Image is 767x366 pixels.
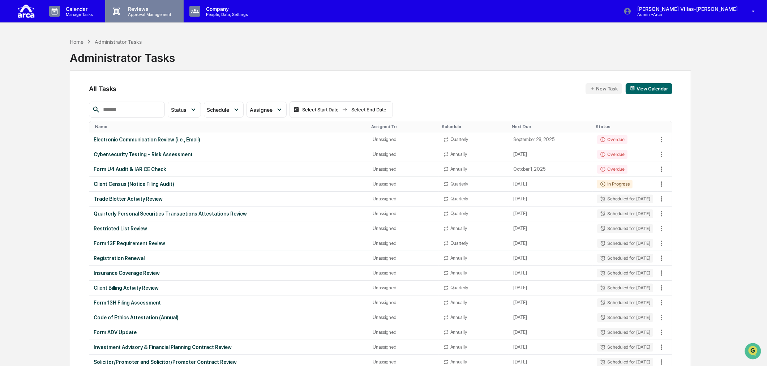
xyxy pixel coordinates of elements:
div: Scheduled for [DATE] [597,209,653,218]
div: Client Billing Activity Review [94,285,364,291]
td: [DATE] [509,340,593,355]
img: arrow right [342,107,348,112]
div: 🔎 [7,106,13,111]
div: Toggle SortBy [596,124,654,129]
iframe: Open customer support [744,342,763,362]
div: Quarterly [450,181,468,187]
div: Unassigned [373,196,434,201]
div: Administrator Tasks [70,46,175,64]
td: [DATE] [509,192,593,207]
div: Unassigned [373,315,434,320]
div: Unassigned [373,226,434,231]
div: Electronic Communication Review (i.e., Email) [94,137,364,142]
div: Annually [450,359,467,365]
div: Start new chat [25,55,119,63]
div: Registration Renewal [94,255,364,261]
p: Reviews [122,6,175,12]
div: Investment Advisory & Financial Planning Contract Review [94,344,364,350]
td: [DATE] [509,221,593,236]
div: Home [70,39,83,45]
div: We're available if you need us! [25,63,91,68]
div: Form 13H Filing Assessment [94,300,364,306]
div: Form ADV Update [94,329,364,335]
div: Unassigned [373,152,434,157]
td: [DATE] [509,281,593,295]
td: [DATE] [509,251,593,266]
div: Overdue [597,150,627,159]
td: October 1, 2025 [509,162,593,177]
div: Annually [450,152,467,157]
div: Quarterly [450,241,468,246]
div: Annually [450,300,467,305]
div: Scheduled for [DATE] [597,313,653,322]
p: Approval Management [122,12,175,17]
div: Toggle SortBy [442,124,506,129]
div: Unassigned [373,270,434,276]
div: Unassigned [373,255,434,261]
div: Scheduled for [DATE] [597,224,653,233]
span: Data Lookup [14,105,46,112]
span: Status [171,107,187,113]
div: Form U4 Audit & IAR CE Check [94,166,364,172]
div: Unassigned [373,300,434,305]
div: Unassigned [373,285,434,290]
div: Annually [450,329,467,335]
div: Quarterly Personal Securities Transactions Attestations Review [94,211,364,217]
span: All Tasks [89,85,116,93]
a: 🗄️Attestations [50,88,93,101]
a: 🖐️Preclearance [4,88,50,101]
span: Attestations [60,91,90,98]
div: Administrator Tasks [95,39,142,45]
td: [DATE] [509,295,593,310]
div: Select End Date [349,107,389,112]
div: Restricted List Review [94,226,364,231]
td: [DATE] [509,325,593,340]
div: Scheduled for [DATE] [597,343,653,352]
div: Unassigned [373,359,434,365]
div: Scheduled for [DATE] [597,269,653,277]
div: Cybersecurity Testing - Risk Assessment [94,152,364,157]
div: Overdue [597,165,627,174]
div: 🗄️ [52,92,58,98]
div: Quarterly [450,285,468,290]
div: Solicitor/Promoter and Solicitor/Promoter Contract Review [94,359,364,365]
div: Scheduled for [DATE] [597,254,653,263]
div: Toggle SortBy [657,124,672,129]
div: Scheduled for [DATE] [597,328,653,337]
div: Unassigned [373,241,434,246]
td: [DATE] [509,207,593,221]
div: Toggle SortBy [512,124,590,129]
a: 🔎Data Lookup [4,102,48,115]
div: Toggle SortBy [95,124,365,129]
div: Unassigned [373,137,434,142]
div: Scheduled for [DATE] [597,284,653,292]
div: Annually [450,226,467,231]
div: Trade Blotter Activity Review [94,196,364,202]
span: Preclearance [14,91,47,98]
div: Scheduled for [DATE] [597,298,653,307]
p: Manage Tasks [60,12,97,17]
div: Toggle SortBy [371,124,436,129]
div: Select Start Date [301,107,340,112]
div: Unassigned [373,211,434,216]
button: View Calendar [626,83,672,94]
div: Overdue [597,135,627,144]
div: Client Census (Notice Filing Audit) [94,181,364,187]
div: Form 13F Requirement Review [94,241,364,246]
button: New Task [586,83,622,94]
span: Pylon [72,123,87,128]
div: Unassigned [373,344,434,350]
div: Annually [450,255,467,261]
div: Insurance Coverage Review [94,270,364,276]
div: Quarterly [450,196,468,201]
div: Annually [450,315,467,320]
p: How can we help? [7,15,132,27]
img: calendar [630,86,635,91]
div: Unassigned [373,166,434,172]
div: Quarterly [450,211,468,216]
a: Powered byPylon [51,122,87,128]
p: People, Data, Settings [200,12,252,17]
div: Unassigned [373,329,434,335]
